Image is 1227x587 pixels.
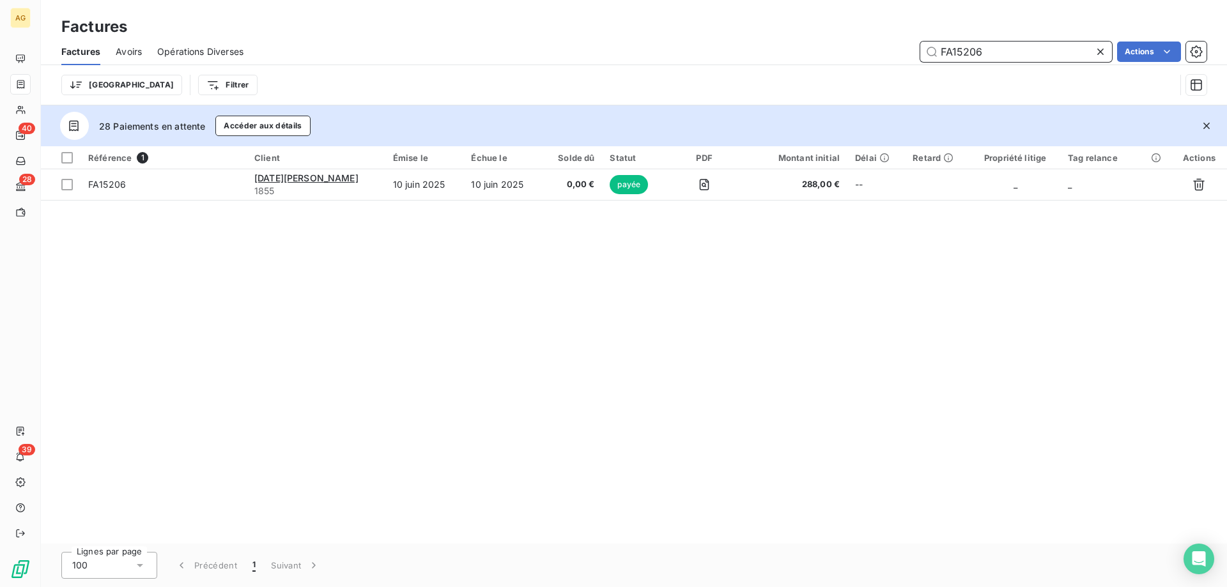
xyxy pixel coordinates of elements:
div: AG [10,8,31,28]
div: Émise le [393,153,456,163]
span: FA15206 [88,179,126,190]
div: Solde dû [550,153,594,163]
td: -- [847,169,905,200]
div: Retard [913,153,962,163]
div: Open Intercom Messenger [1184,544,1214,574]
span: 1 [137,152,148,164]
span: Factures [61,45,100,58]
button: [GEOGRAPHIC_DATA] [61,75,182,95]
button: 1 [245,552,263,579]
div: Tag relance [1068,153,1164,163]
span: 0,00 € [550,178,594,191]
button: Précédent [167,552,245,579]
span: 1 [252,559,256,572]
span: 288,00 € [748,178,840,191]
td: 10 juin 2025 [463,169,542,200]
span: 40 [19,123,35,134]
div: Montant initial [748,153,840,163]
span: payée [610,175,648,194]
div: Délai [855,153,897,163]
button: Filtrer [198,75,257,95]
td: 10 juin 2025 [385,169,464,200]
span: _ [1014,179,1017,190]
button: Actions [1117,42,1181,62]
div: Échue le [471,153,534,163]
img: Logo LeanPay [10,559,31,579]
button: Accéder aux détails [215,116,310,136]
span: 28 [19,174,35,185]
span: 28 Paiements en attente [99,119,205,133]
span: [DATE][PERSON_NAME] [254,172,359,183]
span: Référence [88,153,132,163]
div: Statut [610,153,660,163]
input: Rechercher [920,42,1112,62]
span: Opérations Diverses [157,45,243,58]
span: 39 [19,444,35,455]
span: Avoirs [116,45,142,58]
h3: Factures [61,15,127,38]
button: Suivant [263,552,328,579]
span: _ [1068,179,1072,190]
span: 100 [72,559,88,572]
div: Actions [1179,153,1219,163]
div: Client [254,153,378,163]
div: Propriété litige [978,153,1053,163]
span: 1855 [254,185,378,197]
div: PDF [676,153,733,163]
